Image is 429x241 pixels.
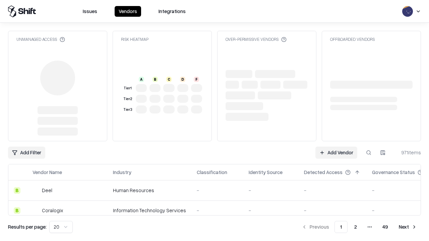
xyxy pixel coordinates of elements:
div: - [304,187,361,194]
div: Detected Access [304,169,343,176]
div: B [14,207,20,214]
div: C [166,77,172,82]
div: - [197,187,238,194]
div: - [304,207,361,214]
div: - [249,207,293,214]
div: Unmanaged Access [16,36,65,42]
a: Add Vendor [315,147,357,159]
div: Vendor Name [33,169,62,176]
div: 971 items [394,149,421,156]
div: Classification [197,169,227,176]
div: A [139,77,144,82]
div: Deel [42,187,52,194]
div: Over-Permissive Vendors [226,36,287,42]
button: Next [395,221,421,233]
div: - [197,207,238,214]
p: Results per page: [8,223,47,230]
button: 1 [334,221,348,233]
nav: pagination [298,221,421,233]
button: Vendors [115,6,141,17]
div: Tier 3 [122,107,133,112]
button: Add Filter [8,147,45,159]
img: Coralogix [33,207,39,214]
div: Tier 1 [122,85,133,91]
button: Issues [79,6,101,17]
div: F [194,77,199,82]
div: Identity Source [249,169,283,176]
button: 49 [377,221,393,233]
img: Deel [33,187,39,194]
div: Tier 2 [122,96,133,102]
div: B [152,77,158,82]
div: Risk Heatmap [121,36,148,42]
div: Information Technology Services [113,207,186,214]
button: 2 [349,221,362,233]
div: - [249,187,293,194]
div: Human Resources [113,187,186,194]
button: Integrations [155,6,190,17]
div: Governance Status [372,169,415,176]
div: Coralogix [42,207,63,214]
div: Industry [113,169,131,176]
div: B [14,187,20,194]
div: Offboarded Vendors [330,36,375,42]
div: D [180,77,185,82]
